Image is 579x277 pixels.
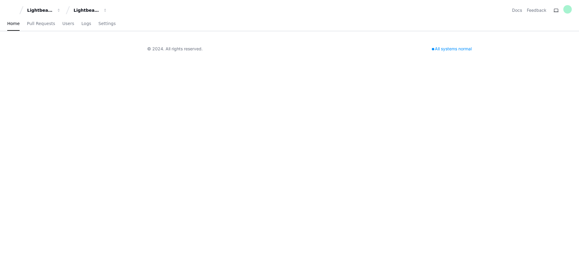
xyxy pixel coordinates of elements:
div: Lightbeam Health Solutions [74,7,100,13]
span: Users [62,22,74,25]
a: Logs [81,17,91,31]
button: Feedback [527,7,546,13]
a: Docs [512,7,522,13]
span: Home [7,22,20,25]
div: Lightbeam Health [27,7,53,13]
div: All systems normal [428,45,475,53]
span: Pull Requests [27,22,55,25]
a: Home [7,17,20,31]
button: Lightbeam Health Solutions [71,5,110,16]
a: Pull Requests [27,17,55,31]
button: Lightbeam Health [25,5,63,16]
div: © 2024. All rights reserved. [147,46,203,52]
a: Users [62,17,74,31]
span: Settings [98,22,115,25]
span: Logs [81,22,91,25]
a: Settings [98,17,115,31]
